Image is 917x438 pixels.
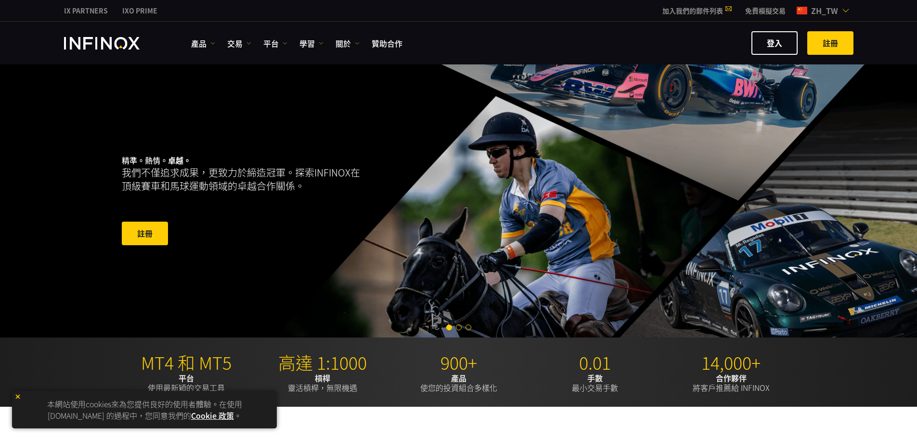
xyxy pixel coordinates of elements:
a: 註冊 [122,222,168,245]
p: 我們不僅追求成果，更致力於締造冠軍。探索INFINOX在頂級賽車和馬球運動領域的卓越合作關係。 [122,166,364,193]
span: Go to slide 3 [465,325,471,330]
a: INFINOX [115,6,165,16]
p: 本網站使用cookies來為您提供良好的使用者體驗。在使用 [DOMAIN_NAME] 的過程中，您同意我們的 。 [17,396,272,424]
p: 高達 1:1000 [258,352,387,373]
p: 使用最新穎的交易工具 [122,373,251,392]
span: zh_tw [807,5,842,16]
p: 靈活槓桿，無限機遇 [258,373,387,392]
p: 最小交易手數 [530,373,659,392]
a: 產品 [191,38,215,49]
a: 註冊 [807,31,853,55]
a: 學習 [299,38,323,49]
a: 交易 [227,38,251,49]
a: 加入我們的郵件列表 [655,6,738,15]
strong: 合作夥伴 [716,372,747,384]
img: yellow close icon [14,393,21,400]
a: 登入 [751,31,798,55]
span: Go to slide 1 [446,325,452,330]
span: Go to slide 2 [456,325,462,330]
strong: 產品 [451,372,466,384]
p: 0.01 [530,352,659,373]
strong: 手數 [587,372,603,384]
a: 贊助合作 [372,38,402,49]
p: MT4 和 MT5 [122,352,251,373]
p: 900+ [394,352,523,373]
strong: 平台 [179,372,194,384]
p: 將客戶推薦給 INFINOX [667,373,796,392]
a: 關於 [336,38,360,49]
p: 14,000+ [667,352,796,373]
a: 平台 [263,38,287,49]
p: 使您的投資組合多樣化 [394,373,523,392]
a: INFINOX [57,6,115,16]
strong: 卓越。 [168,154,191,166]
a: INFINOX Logo [64,37,162,50]
strong: 槓桿 [315,372,330,384]
a: Cookie 政策 [191,410,234,421]
a: INFINOX MENU [738,6,793,16]
div: 精準。熱情。 [122,140,425,262]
